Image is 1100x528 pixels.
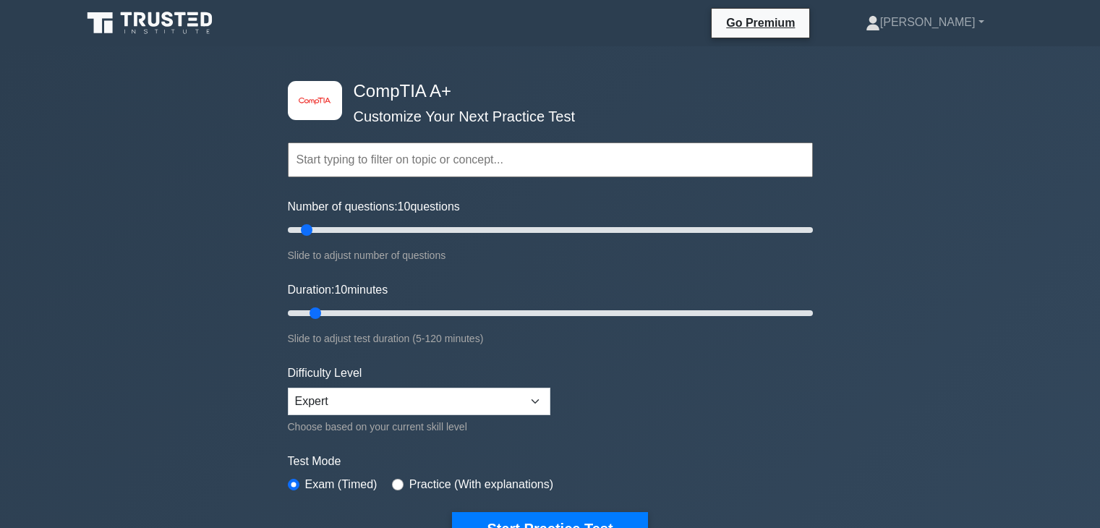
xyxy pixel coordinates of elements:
[409,476,553,493] label: Practice (With explanations)
[288,365,362,382] label: Difficulty Level
[831,8,1019,37] a: [PERSON_NAME]
[288,418,550,435] div: Choose based on your current skill level
[288,198,460,216] label: Number of questions: questions
[348,81,742,102] h4: CompTIA A+
[717,14,803,32] a: Go Premium
[288,330,813,347] div: Slide to adjust test duration (5-120 minutes)
[334,284,347,296] span: 10
[305,476,378,493] label: Exam (Timed)
[288,142,813,177] input: Start typing to filter on topic or concept...
[288,453,813,470] label: Test Mode
[288,281,388,299] label: Duration: minutes
[398,200,411,213] span: 10
[288,247,813,264] div: Slide to adjust number of questions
